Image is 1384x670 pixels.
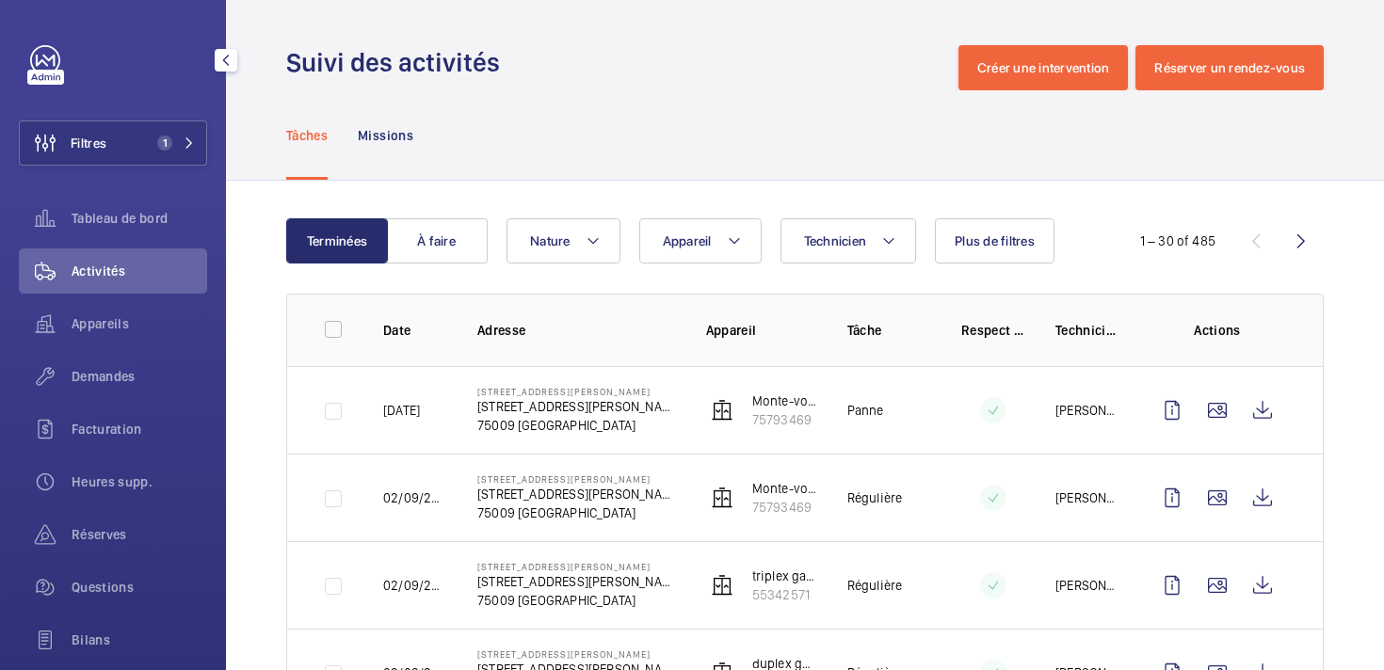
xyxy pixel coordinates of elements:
span: Réserves [72,525,207,544]
p: [PERSON_NAME] [1055,401,1119,420]
button: Technicien [781,218,917,263]
button: Terminées [286,218,388,263]
span: Heures supp. [72,472,207,491]
span: Demandes [72,367,207,386]
span: Plus de filtres [955,233,1035,248]
button: Appareil [639,218,762,263]
span: Appareils [72,314,207,333]
p: [STREET_ADDRESS][PERSON_NAME] [477,473,676,485]
span: Technicien [804,233,867,248]
p: [STREET_ADDRESS][PERSON_NAME] [477,572,676,591]
p: Technicien [1055,321,1119,340]
img: elevator.svg [711,574,733,597]
span: Questions [72,578,207,597]
button: À faire [386,218,488,263]
p: Actions [1150,321,1285,340]
div: 1 – 30 of 485 [1140,231,1215,250]
img: elevator.svg [711,487,733,509]
img: elevator.svg [711,399,733,422]
p: 55342571 [752,585,817,604]
p: Panne [847,401,884,420]
button: Nature [507,218,620,263]
p: Appareil [706,321,817,340]
span: Bilans [72,630,207,649]
button: Filtres1 [19,120,207,166]
p: Tâches [286,126,328,145]
p: 75009 [GEOGRAPHIC_DATA] [477,503,676,522]
p: [STREET_ADDRESS][PERSON_NAME] [477,397,676,416]
span: Nature [530,233,571,248]
span: Filtres [71,134,106,152]
span: Tableau de bord [72,209,207,228]
p: 02/09/2025 [383,576,447,595]
p: 75793469 [752,410,817,429]
span: Activités [72,262,207,280]
button: Réserver un rendez-vous [1135,45,1324,90]
p: 02/09/2025 [383,488,447,507]
p: 75009 [GEOGRAPHIC_DATA] [477,591,676,610]
p: [STREET_ADDRESS][PERSON_NAME] [477,485,676,503]
p: Monte-voiture [752,479,817,498]
p: Respect délai [961,321,1025,340]
span: Appareil [663,233,712,248]
p: Adresse [477,321,676,340]
p: triplex gauche [752,566,817,585]
p: [DATE] [383,401,420,420]
p: [STREET_ADDRESS][PERSON_NAME] [477,561,676,572]
button: Créer une intervention [958,45,1129,90]
p: [PERSON_NAME] [1055,576,1119,595]
h1: Suivi des activités [286,45,511,80]
p: [PERSON_NAME] [1055,488,1119,507]
p: [STREET_ADDRESS][PERSON_NAME] [477,386,676,397]
p: 75793469 [752,498,817,517]
button: Plus de filtres [935,218,1054,263]
p: Régulière [847,576,903,595]
p: Régulière [847,488,903,507]
p: Monte-voiture [752,391,817,410]
p: 75009 [GEOGRAPHIC_DATA] [477,416,676,435]
p: Tâche [847,321,931,340]
span: Facturation [72,420,207,439]
span: 1 [157,136,172,151]
p: Date [383,321,447,340]
p: [STREET_ADDRESS][PERSON_NAME] [477,648,676,660]
p: Missions [358,126,413,145]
